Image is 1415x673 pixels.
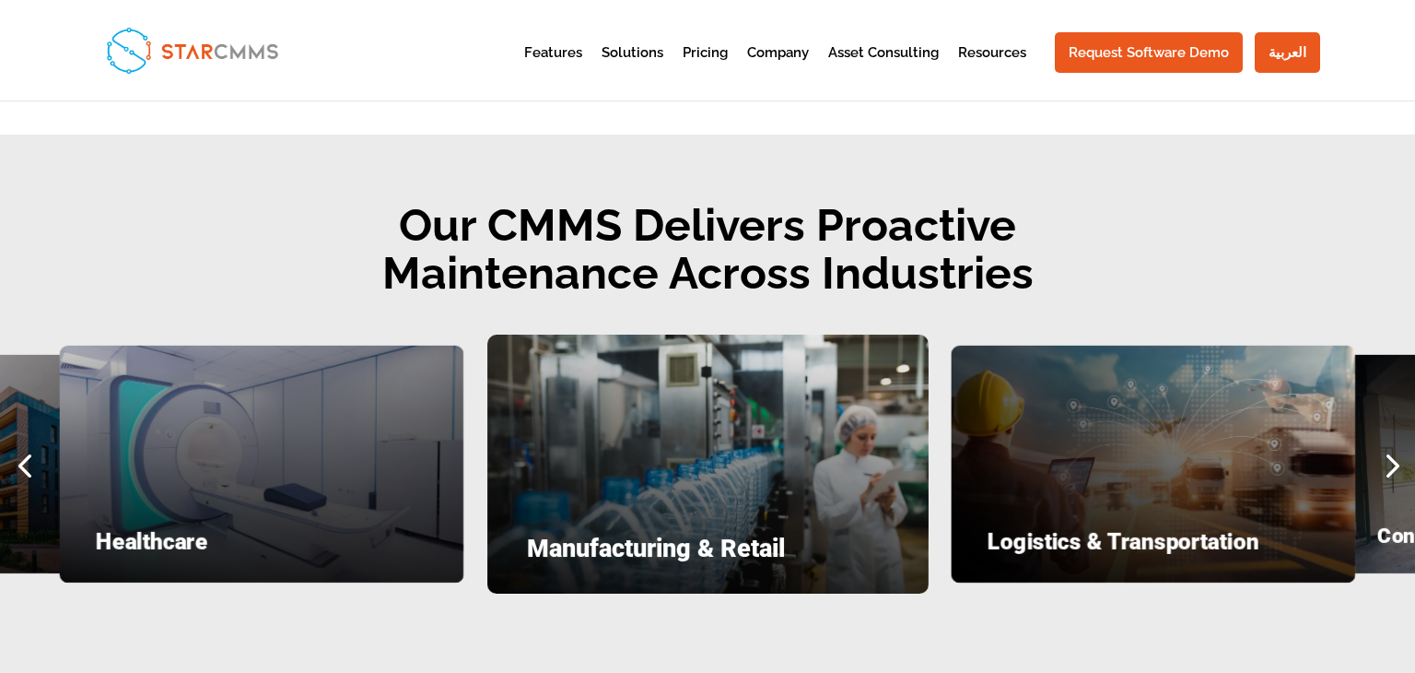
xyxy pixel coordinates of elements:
div: 3 / 7 [952,346,1355,583]
a: العربية [1255,32,1320,73]
a: Company [747,46,809,91]
a: Features [524,46,582,91]
h4: Logistics & Transportation [988,531,1319,562]
div: Next slide [1366,440,1415,489]
a: Asset Consulting [828,46,939,91]
div: 2 / 7 [487,335,929,594]
a: Request Software Demo [1055,32,1243,73]
div: 1 / 7 [60,346,463,583]
a: Solutions [602,46,663,91]
h4: Manufacturing & Retail [527,537,889,571]
h4: Healthcare [96,531,427,562]
img: StarCMMS [99,19,286,80]
iframe: Chat Widget [1111,474,1415,673]
a: Pricing [683,46,728,91]
a: Resources [958,46,1026,91]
